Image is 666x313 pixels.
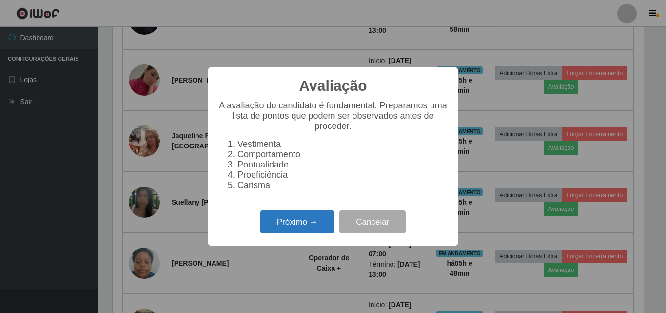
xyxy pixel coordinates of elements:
li: Proeficiência [237,170,448,180]
button: Cancelar [339,210,406,233]
h2: Avaliação [299,77,367,95]
p: A avaliação do candidato é fundamental. Preparamos uma lista de pontos que podem ser observados a... [218,101,448,131]
button: Próximo → [260,210,334,233]
li: Pontualidade [237,160,448,170]
li: Comportamento [237,149,448,160]
li: Vestimenta [237,139,448,149]
li: Carisma [237,180,448,190]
